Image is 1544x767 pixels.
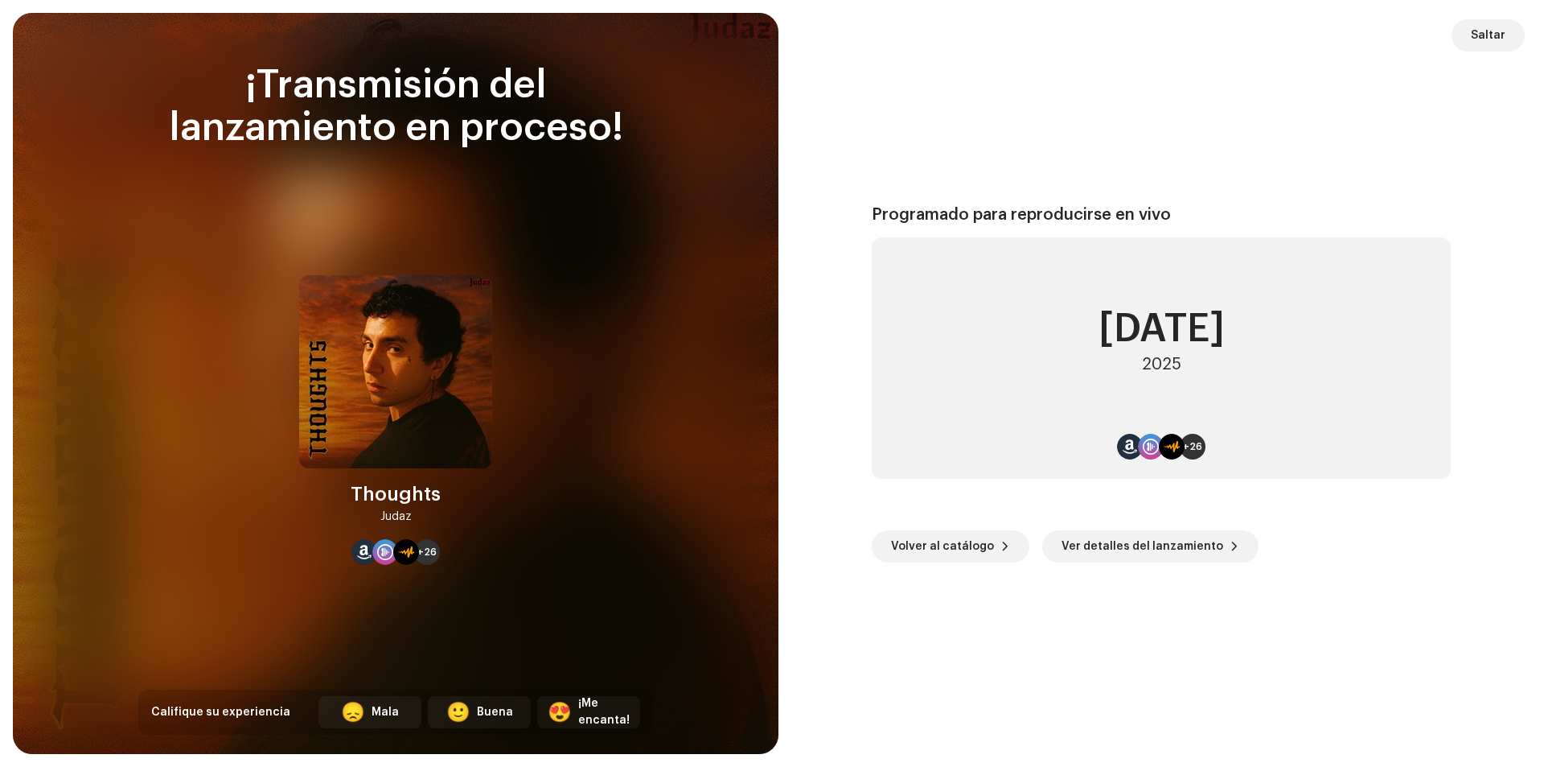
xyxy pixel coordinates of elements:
button: Volver al catálogo [872,530,1029,563]
div: 2025 [1142,355,1181,374]
div: Judaz [380,507,412,526]
div: ¡Me encanta! [578,695,630,729]
span: Saltar [1471,19,1505,52]
div: ¡Transmisión del lanzamiento en proceso! [138,64,653,150]
span: Volver al catálogo [891,530,994,563]
span: Califique su experiencia [151,707,290,718]
div: 🙂 [446,703,470,722]
button: Ver detalles del lanzamiento [1042,530,1259,563]
button: Saltar [1452,19,1525,52]
span: +26 [1183,440,1202,453]
div: 😍 [548,703,572,722]
div: [DATE] [1098,310,1225,348]
div: Buena [477,704,513,721]
img: cc740fc7-cfd4-4ba6-8bdb-bf06fae65ce6 [299,275,492,468]
span: +26 [417,546,437,559]
div: Thoughts [351,481,441,507]
div: 😞 [341,703,365,722]
div: Mala [372,704,399,721]
div: Programado para reproducirse en vivo [872,205,1451,225]
span: Ver detalles del lanzamiento [1061,530,1223,563]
